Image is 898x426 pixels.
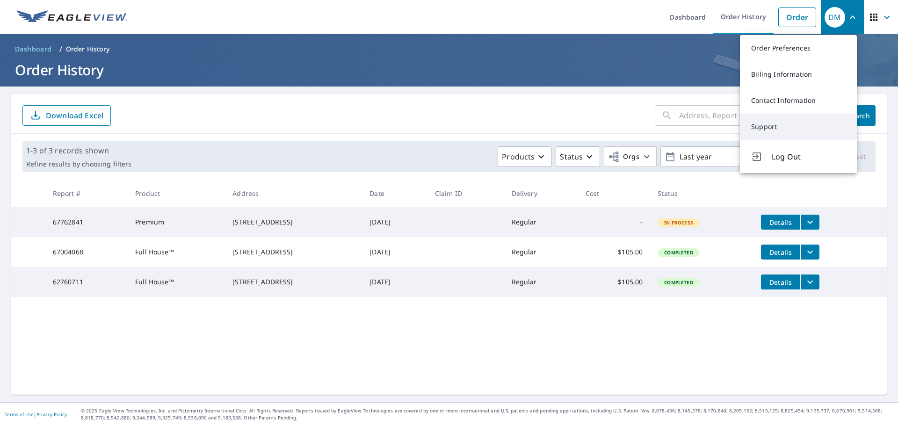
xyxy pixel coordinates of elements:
button: filesDropdownBtn-67762841 [800,215,819,230]
td: Regular [504,267,578,297]
th: Claim ID [427,180,504,207]
a: Dashboard [11,42,56,57]
a: Privacy Policy [36,411,67,418]
button: Last year [660,146,801,167]
td: $105.00 [578,267,650,297]
button: detailsBtn-62760711 [761,274,800,289]
th: Address [225,180,362,207]
td: 67762841 [45,207,128,237]
div: [STREET_ADDRESS] [232,217,355,227]
th: Status [650,180,753,207]
button: Orgs [604,146,657,167]
td: Regular [504,207,578,237]
div: DM [825,7,845,28]
span: Search [849,111,868,120]
a: Contact Information [740,87,857,114]
p: © 2025 Eagle View Technologies, Inc. and Pictometry International Corp. All Rights Reserved. Repo... [81,407,893,421]
span: Orgs [608,151,639,163]
p: Products [502,151,535,162]
th: Product [128,180,225,207]
p: Refine results by choosing filters [26,160,131,168]
nav: breadcrumb [11,42,887,57]
span: In Process [659,219,699,226]
span: Completed [659,249,698,256]
td: [DATE] [362,237,427,267]
button: Download Excel [22,105,111,126]
button: Search [842,105,876,126]
button: Status [556,146,600,167]
th: Cost [578,180,650,207]
td: Premium [128,207,225,237]
p: Status [560,151,583,162]
td: [DATE] [362,207,427,237]
td: Full House™ [128,267,225,297]
td: 62760711 [45,267,128,297]
a: Order Preferences [740,35,857,61]
span: Details [767,248,795,257]
td: - [578,207,650,237]
span: Log Out [772,151,846,162]
p: 1-3 of 3 records shown [26,145,131,156]
button: detailsBtn-67004068 [761,245,800,260]
th: Delivery [504,180,578,207]
button: detailsBtn-67762841 [761,215,800,230]
a: Support [740,114,857,140]
span: Details [767,218,795,227]
div: [STREET_ADDRESS] [232,277,355,287]
a: Order [778,7,816,27]
p: Download Excel [46,110,103,121]
span: Details [767,278,795,287]
button: Products [498,146,552,167]
p: Order History [66,44,110,54]
th: Report # [45,180,128,207]
div: [STREET_ADDRESS] [232,247,355,257]
p: Last year [676,149,785,165]
td: Full House™ [128,237,225,267]
input: Address, Report #, Claim ID, etc. [679,102,834,129]
span: Completed [659,279,698,286]
button: filesDropdownBtn-62760711 [800,274,819,289]
p: | [5,412,67,417]
td: $105.00 [578,237,650,267]
a: Billing Information [740,61,857,87]
span: Dashboard [15,44,52,54]
h1: Order History [11,60,887,79]
a: Terms of Use [5,411,34,418]
button: filesDropdownBtn-67004068 [800,245,819,260]
td: 67004068 [45,237,128,267]
td: Regular [504,237,578,267]
img: EV Logo [17,10,127,24]
button: Log Out [740,140,857,173]
th: Date [362,180,427,207]
li: / [59,43,62,55]
td: [DATE] [362,267,427,297]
